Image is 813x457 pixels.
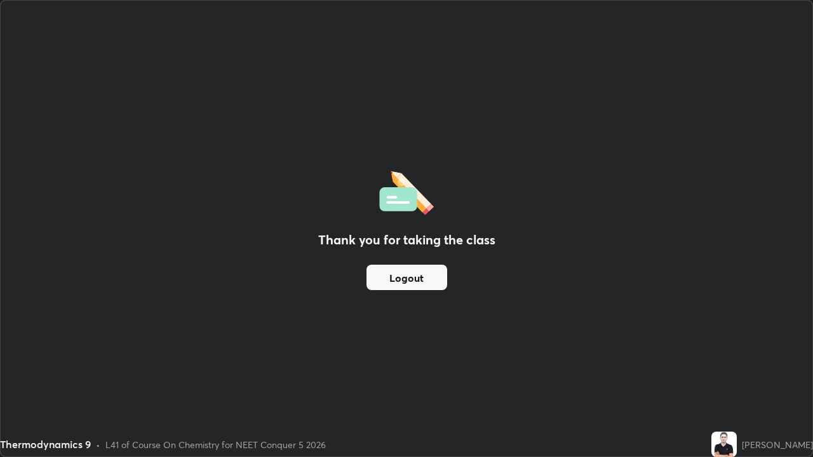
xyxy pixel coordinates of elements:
[96,438,100,451] div: •
[366,265,447,290] button: Logout
[711,432,737,457] img: 07289581f5164c24b1d22cb8169adb0f.jpg
[742,438,813,451] div: [PERSON_NAME]
[379,167,434,215] img: offlineFeedback.1438e8b3.svg
[105,438,326,451] div: L41 of Course On Chemistry for NEET Conquer 5 2026
[318,230,495,249] h2: Thank you for taking the class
